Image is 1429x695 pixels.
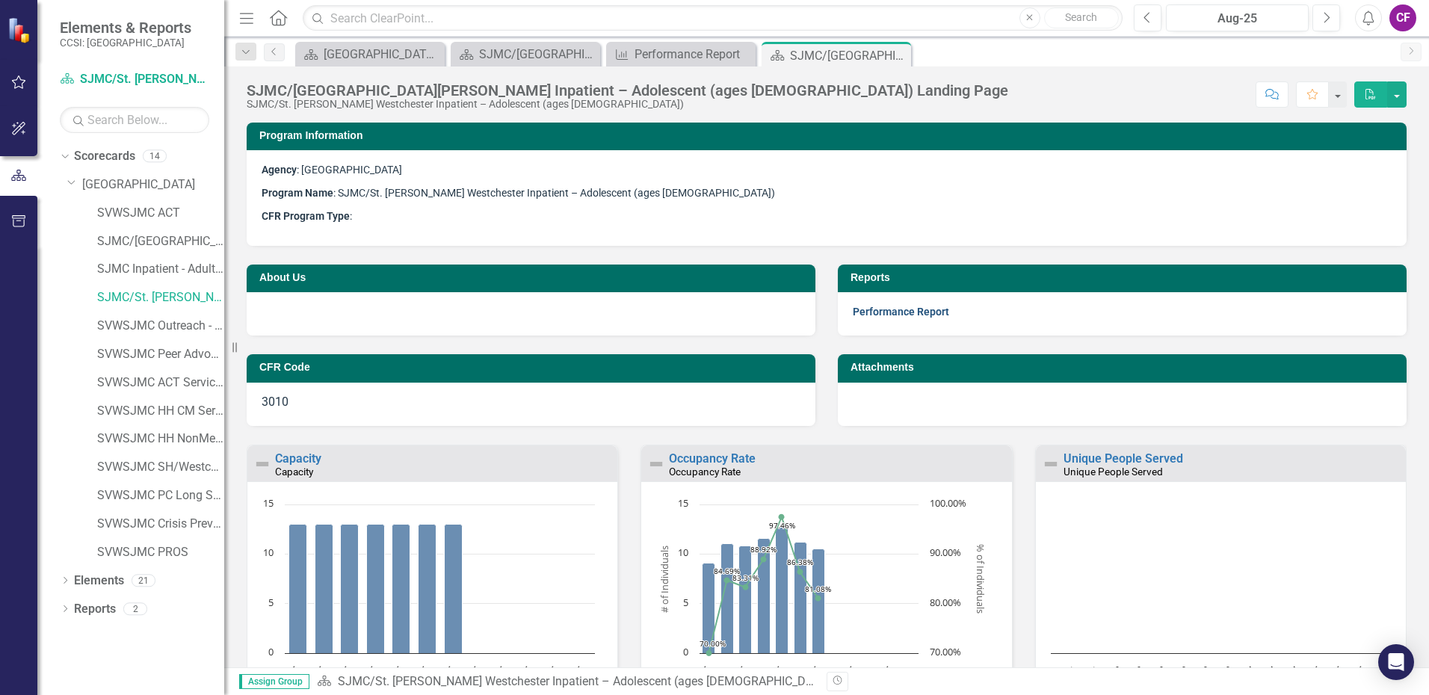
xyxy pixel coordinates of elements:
span: Assign Group [239,674,309,689]
a: SVWSJMC Outreach - Reinvestment [97,318,224,335]
a: SJMC/St. [PERSON_NAME] Westchester Inpatient – Adolescent (ages [DEMOGRAPHIC_DATA]) [338,674,834,688]
small: Occupancy Rate [669,466,741,478]
input: Search Below... [60,107,209,133]
text: 88.92% [750,544,777,555]
path: Jun-25, 11.23. Actual. [794,543,807,654]
text: 83.31% [732,572,759,583]
span: : [262,210,352,222]
text: 10 [678,546,688,559]
div: Performance Report [635,45,752,64]
button: Search [1044,7,1119,28]
a: SVWSJMC HH CM Service Dollars [97,403,224,420]
span: : SJMC/St. [PERSON_NAME] Westchester Inpatient – Adolescent (ages [DEMOGRAPHIC_DATA]) [262,187,775,199]
div: SJMC/[GEOGRAPHIC_DATA][PERSON_NAME] Inpatient – Adolescent (ages [DEMOGRAPHIC_DATA]) Landing Page [247,82,1008,99]
a: SVWSJMC Crisis Prevention and Response Team [97,516,224,533]
path: May-25, 13. Actual. [392,525,410,654]
span: Elements & Reports [60,19,191,37]
path: Feb-25, 11.01. Actual. [721,544,734,654]
path: Jan-25, 9.1. Actual. [703,563,715,654]
text: 5 [268,596,274,609]
text: 0 [683,645,688,658]
path: Jan-25, 13. Actual. [289,525,307,654]
div: Open Intercom Messenger [1378,644,1414,680]
path: Jul-25, 81.07692308. Percent of Capacity. [815,596,821,602]
div: 21 [132,574,155,587]
h3: About Us [259,272,808,283]
path: Jul-25, 10.54. Actual. [812,549,825,654]
h3: CFR Code [259,362,808,373]
text: 80.00% [930,596,961,609]
g: Actual, series 2 of 2. Bar series with 12 bars. Y axis, # of Individuals. [703,504,910,654]
strong: CFR Program Type [262,210,350,222]
path: Apr-25, 11.56. Actual. [758,539,771,654]
button: CF [1389,4,1416,31]
div: [GEOGRAPHIC_DATA] Page [324,45,441,64]
a: SVWSJMC SH/Westchester Cty [97,459,224,476]
a: Performance Report [610,45,752,64]
div: SJMC/St. [PERSON_NAME] Westchester Inpatient – Adolescent (ages [DEMOGRAPHIC_DATA]) [247,99,1008,110]
img: Not Defined [253,455,271,473]
a: SVWSJMC PC Long Stay [97,487,224,504]
h3: Attachments [851,362,1399,373]
path: May-25, 12.67. Actual. [776,528,788,654]
path: Apr-25, 88.92307692. Percent of Capacity. [761,557,767,563]
a: SJMC/[GEOGRAPHIC_DATA][PERSON_NAME] Inpatient – Adult (ages [DEMOGRAPHIC_DATA]+) [97,233,224,250]
input: Search ClearPoint... [303,5,1123,31]
a: [GEOGRAPHIC_DATA] [82,176,224,194]
text: 15 [263,496,274,510]
text: 86.38% [787,557,813,567]
text: 90.00% [930,546,961,559]
path: Jan-25, 70. Percent of Capacity. [706,650,712,656]
a: Unique People Served [1064,451,1183,466]
a: SJMC/St. [PERSON_NAME] Westchester Inpatient – Adolescent (ages [DEMOGRAPHIC_DATA]) [97,289,224,306]
strong: Agency [262,164,297,176]
text: 70.00% [700,638,726,649]
path: Apr-25, 13. Actual. [367,525,385,654]
a: [GEOGRAPHIC_DATA] Page [299,45,441,64]
path: Jul-25, 13. Actual. [445,525,463,654]
img: Not Defined [647,455,665,473]
text: 100.00% [930,496,966,510]
span: Search [1065,11,1097,23]
div: SJMC/[GEOGRAPHIC_DATA][PERSON_NAME] Inpatient – Adult (ages [DEMOGRAPHIC_DATA]+) Landing Page [479,45,596,64]
path: Mar-25, 83.30769231. Percent of Capacity. [743,584,749,590]
a: SVWSJMC HH NonMed CM [97,430,224,448]
path: Feb-25, 13. Actual. [315,525,333,654]
text: # of Individuals [658,546,672,613]
text: % of Individuals [974,544,987,614]
text: 70.00% [930,645,961,658]
a: Occupancy Rate [669,451,756,466]
text: 5 [683,596,688,609]
img: ClearPoint Strategy [7,16,34,43]
a: SVWSJMC Peer Advocacy [97,346,224,363]
div: Aug-25 [1171,10,1303,28]
small: Unique People Served [1064,466,1163,478]
span: : [GEOGRAPHIC_DATA] [262,164,402,176]
a: SJMC/St. [PERSON_NAME] Westchester Inpatient – Adolescent (ages [DEMOGRAPHIC_DATA]) [60,71,209,88]
a: Reports [74,601,116,618]
a: Performance Report [853,306,949,318]
div: 2 [123,602,147,615]
a: SVWSJMC ACT [97,205,224,222]
text: 0 [268,645,274,658]
small: Capacity [275,466,313,478]
a: SVWSJMC ACT Service Dollars [97,374,224,392]
a: SVWSJMC PROS [97,544,224,561]
text: 15 [678,496,688,510]
div: » [317,673,815,691]
path: Jun-25, 13. Actual. [419,525,436,654]
text: 97.46% [769,520,795,531]
path: May-25, 97.46153846. Percent of Capacity. [779,514,785,520]
text: 81.08% [805,584,831,594]
text: 10 [263,546,274,559]
a: Elements [74,572,124,590]
h3: Program Information [259,130,1399,141]
a: SJMC Inpatient - Adult (ages [DEMOGRAPHIC_DATA]+) [97,261,224,278]
a: Capacity [275,451,321,466]
path: Mar-25, 10.83. Actual. [739,546,752,654]
img: Not Defined [1042,455,1060,473]
path: Jun-25, 86.38461538. Percent of Capacity. [797,569,803,575]
div: 14 [143,150,167,163]
path: Mar-25, 13. Actual. [341,525,359,654]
